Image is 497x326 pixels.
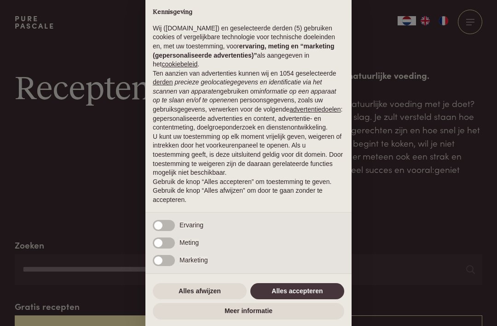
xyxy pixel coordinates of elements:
span: Marketing [179,256,208,264]
p: Ten aanzien van advertenties kunnen wij en 1054 geselecteerde gebruiken om en persoonsgegevens, z... [153,69,344,132]
span: Ervaring [179,221,203,229]
button: Alles afwijzen [153,283,247,300]
p: U kunt uw toestemming op elk moment vrijelijk geven, weigeren of intrekken door het voorkeurenpan... [153,132,344,178]
button: Meer informatie [153,303,344,320]
button: derden [153,78,173,87]
a: cookiebeleid [162,60,197,68]
span: Meting [179,239,199,246]
h2: Kennisgeving [153,8,344,17]
em: informatie op een apparaat op te slaan en/of te openen [153,88,336,104]
em: precieze geolocatiegegevens en identificatie via het scannen van apparaten [153,78,322,95]
p: Gebruik de knop “Alles accepteren” om toestemming te geven. Gebruik de knop “Alles afwijzen” om d... [153,178,344,205]
button: advertentiedoelen [289,105,341,114]
button: Alles accepteren [250,283,344,300]
p: Wij ([DOMAIN_NAME]) en geselecteerde derden (5) gebruiken cookies of vergelijkbare technologie vo... [153,24,344,69]
strong: ervaring, meting en “marketing (gepersonaliseerde advertenties)” [153,42,334,59]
